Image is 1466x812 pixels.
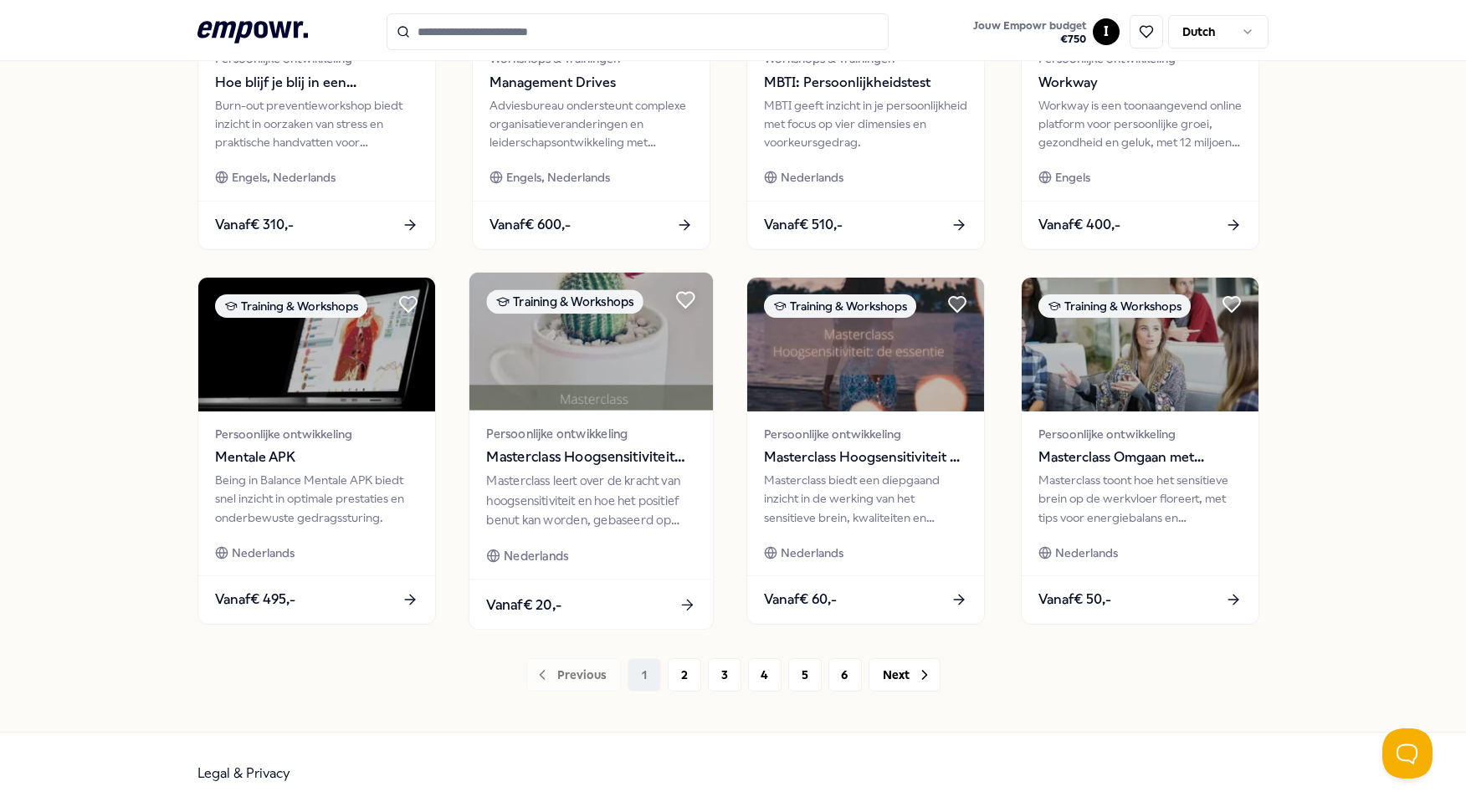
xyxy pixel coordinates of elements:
[215,96,418,152] div: Burn-out preventieworkshop biedt inzicht in oorzaken van stress en praktische handvatten voor ene...
[748,658,782,692] button: 4
[486,447,695,468] span: Masterclass Hoogsensitiviteit een inleiding
[469,271,715,630] a: package imageTraining & WorkshopsPersoonlijke ontwikkelingMasterclass Hoogsensitiviteit een inlei...
[486,593,561,615] span: Vanaf € 20,-
[490,72,693,94] span: Management Drives
[828,658,862,692] button: 6
[1038,589,1111,610] span: Vanaf € 50,-
[764,471,967,527] div: Masterclass biedt een diepgaand inzicht in de werking van het sensitieve brein, kwaliteiten en va...
[966,14,1093,49] a: Jouw Empowr budget€750
[764,589,837,610] span: Vanaf € 60,-
[232,168,336,186] span: Engels, Nederlands
[764,447,967,468] span: Masterclass Hoogsensitiviteit de essentie
[490,214,571,236] span: Vanaf € 600,-
[708,658,741,692] button: 3
[469,273,713,411] img: package image
[197,277,436,625] a: package imageTraining & WorkshopsPersoonlijke ontwikkelingMentale APKBeing in Balance Mentale APK...
[970,16,1089,49] button: Jouw Empowr budget€750
[788,658,822,692] button: 5
[781,544,843,562] span: Nederlands
[1021,277,1259,625] a: package imageTraining & WorkshopsPersoonlijke ontwikkelingMasterclass Omgaan met hoogsensitivitei...
[198,278,435,411] img: package image
[486,289,643,314] div: Training & Workshops
[1038,96,1242,152] div: Workway is een toonaangevend online platform voor persoonlijke groei, gezondheid en geluk, met 12...
[668,658,701,692] button: 2
[764,294,916,318] div: Training & Workshops
[869,658,941,692] button: Next
[197,765,290,781] a: Legal & Privacy
[973,33,1086,46] span: € 750
[973,19,1086,33] span: Jouw Empowr budget
[781,168,843,186] span: Nederlands
[215,214,294,236] span: Vanaf € 310,-
[1038,72,1242,94] span: Workway
[1038,214,1120,236] span: Vanaf € 400,-
[215,471,418,527] div: Being in Balance Mentale APK biedt snel inzicht in optimale prestaties en onderbewuste gedragsstu...
[486,424,695,443] span: Persoonlijke ontwikkeling
[215,425,418,443] span: Persoonlijke ontwikkeling
[215,72,418,94] span: Hoe blijf je blij in een prestatiemaatschappij (workshop)
[764,425,967,443] span: Persoonlijke ontwikkeling
[387,13,889,50] input: Search for products, categories or subcategories
[1038,294,1191,318] div: Training & Workshops
[1382,728,1433,779] iframe: Help Scout Beacon - Open
[504,546,568,565] span: Nederlands
[215,294,367,318] div: Training & Workshops
[764,72,967,94] span: MBTI: Persoonlijkheidstest
[746,277,985,625] a: package imageTraining & WorkshopsPersoonlijke ontwikkelingMasterclass Hoogsensitiviteit de essent...
[764,96,967,152] div: MBTI geeft inzicht in je persoonlijkheid met focus op vier dimensies en voorkeursgedrag.
[1038,471,1242,527] div: Masterclass toont hoe het sensitieve brein op de werkvloer floreert, met tips voor energiebalans ...
[1055,168,1090,186] span: Engels
[486,472,695,529] div: Masterclass leert over de kracht van hoogsensitiviteit en hoe het positief benut kan worden, geba...
[1055,544,1118,562] span: Nederlands
[490,96,693,152] div: Adviesbureau ondersteunt complexe organisatieveranderingen en leiderschapsontwikkeling met strate...
[215,447,418,468] span: Mentale APK
[764,214,843,236] span: Vanaf € 510,-
[747,278,984,411] img: package image
[1038,425,1242,443] span: Persoonlijke ontwikkeling
[1093,18,1120,45] button: I
[506,168,610,186] span: Engels, Nederlands
[1022,278,1258,411] img: package image
[232,544,295,562] span: Nederlands
[215,589,295,610] span: Vanaf € 495,-
[1038,447,1242,468] span: Masterclass Omgaan met hoogsensitiviteit op werk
